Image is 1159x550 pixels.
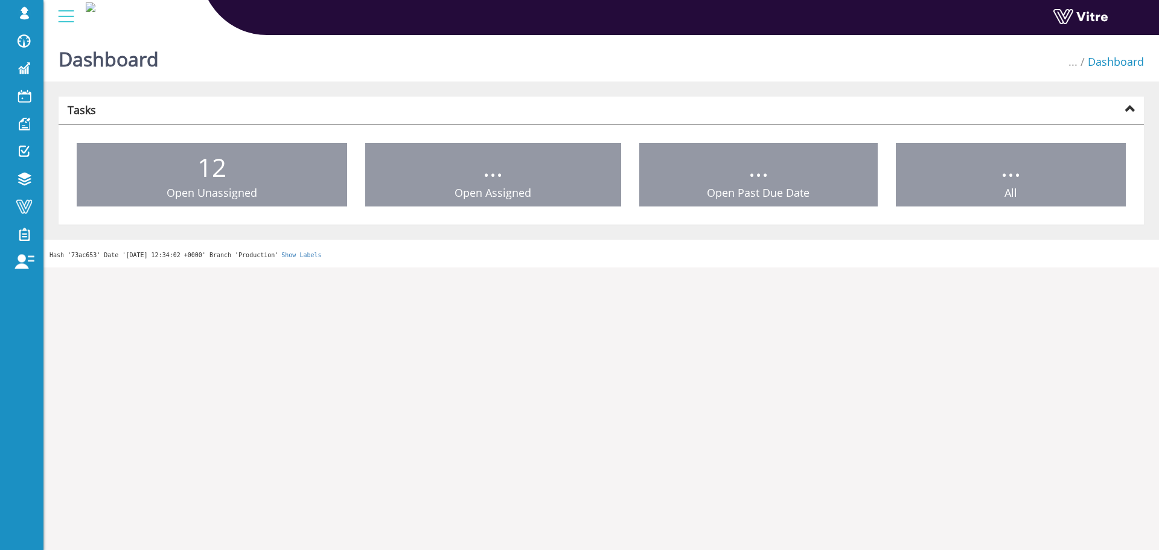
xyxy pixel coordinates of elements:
[749,150,768,184] span: ...
[86,2,95,12] img: 0e541da2-4db4-4234-aa97-40b6c30eeed2.png
[77,143,347,207] a: 12 Open Unassigned
[1068,54,1078,69] span: ...
[707,185,809,200] span: Open Past Due Date
[365,143,622,207] a: ... Open Assigned
[1001,150,1021,184] span: ...
[483,150,503,184] span: ...
[197,150,226,184] span: 12
[281,252,321,258] a: Show Labels
[49,252,278,258] span: Hash '73ac653' Date '[DATE] 12:34:02 +0000' Branch 'Production'
[68,103,96,117] strong: Tasks
[1078,54,1144,70] li: Dashboard
[896,143,1126,207] a: ... All
[167,185,257,200] span: Open Unassigned
[59,30,159,82] h1: Dashboard
[1004,185,1017,200] span: All
[639,143,878,207] a: ... Open Past Due Date
[455,185,531,200] span: Open Assigned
